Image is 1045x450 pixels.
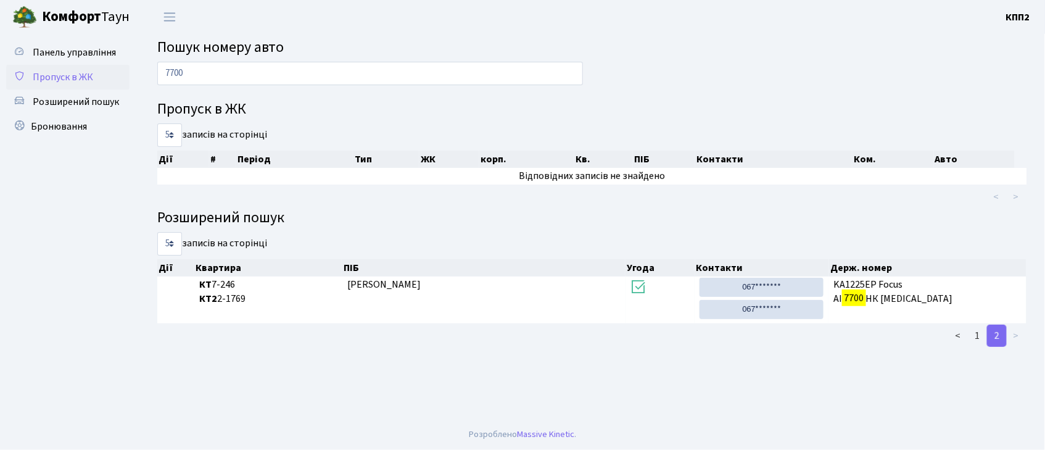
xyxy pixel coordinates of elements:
[157,101,1026,119] h4: Пропуск в ЖК
[157,151,210,168] th: Дії
[574,151,633,168] th: Кв.
[934,151,1015,168] th: Авто
[199,278,212,291] b: КТ
[6,65,130,90] a: Пропуск в ЖК
[353,151,419,168] th: Тип
[695,259,829,277] th: Контакти
[829,259,1027,277] th: Держ. номер
[194,259,342,277] th: Квартира
[157,232,267,256] label: записів на сторінці
[33,95,119,109] span: Розширений пошук
[633,151,695,168] th: ПІБ
[948,325,969,347] a: <
[157,259,194,277] th: Дії
[833,278,1022,306] span: KA1225EP Focus АІ НК [MEDICAL_DATA]
[157,36,284,58] span: Пошук номеру авто
[157,232,182,256] select: записів на сторінці
[695,151,853,168] th: Контакти
[199,292,217,306] b: КТ2
[1006,10,1030,25] a: КПП2
[342,259,626,277] th: ПІБ
[469,428,576,441] div: Розроблено .
[157,209,1026,227] h4: Розширений пошук
[236,151,353,168] th: Період
[853,151,934,168] th: Ком.
[157,123,182,147] select: записів на сторінці
[517,428,574,441] a: Massive Kinetic
[842,290,865,307] mark: 7700
[6,114,130,139] a: Бронювання
[210,151,236,168] th: #
[33,46,116,59] span: Панель управління
[987,325,1007,347] a: 2
[347,278,421,291] span: [PERSON_NAME]
[199,278,337,306] span: 7-246 2-1769
[154,7,185,27] button: Переключити навігацію
[479,151,575,168] th: корп.
[157,62,583,85] input: Пошук
[42,7,101,27] b: Комфорт
[42,7,130,28] span: Таун
[626,259,695,277] th: Угода
[6,40,130,65] a: Панель управління
[1006,10,1030,24] b: КПП2
[157,123,267,147] label: записів на сторінці
[33,70,93,84] span: Пропуск в ЖК
[12,5,37,30] img: logo.png
[968,325,988,347] a: 1
[157,168,1026,185] td: Відповідних записів не знайдено
[419,151,479,168] th: ЖК
[6,90,130,114] a: Розширений пошук
[31,120,87,133] span: Бронювання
